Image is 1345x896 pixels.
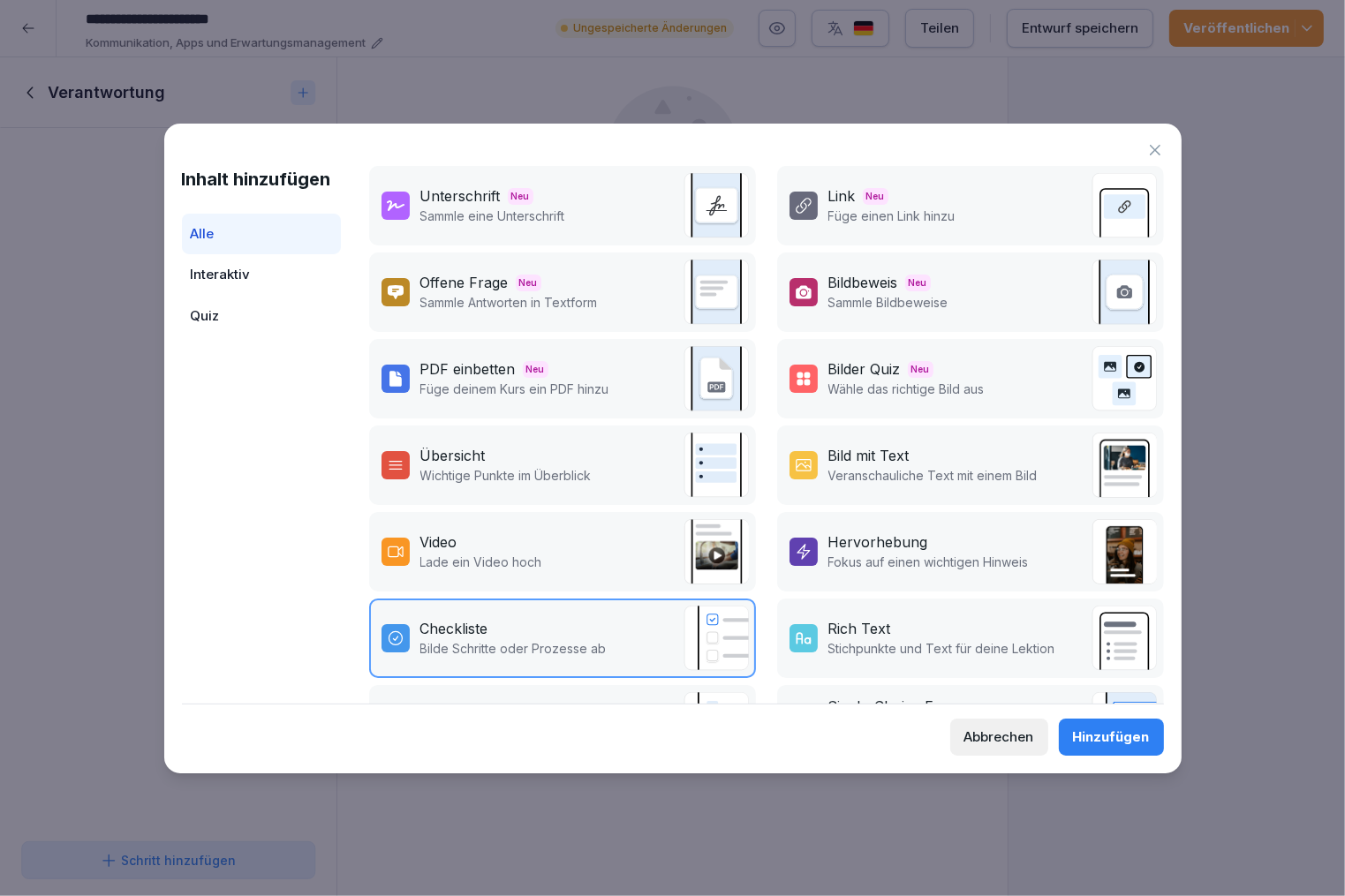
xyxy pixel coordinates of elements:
[420,293,598,312] p: Sammle Antworten in Textform
[420,380,609,398] p: Füge deinem Kurs ein PDF hinzu
[420,553,542,571] p: Lade ein Video hoch
[684,606,749,671] img: checklist.svg
[684,433,749,498] img: overview.svg
[1092,606,1157,671] img: richtext.svg
[684,173,749,238] img: signature.svg
[182,254,341,296] div: Interaktiv
[908,361,933,378] span: Neu
[828,272,898,293] div: Bildbeweis
[828,618,891,639] div: Rich Text
[523,361,548,378] span: Neu
[684,260,749,325] img: text_response.svg
[1092,519,1157,584] img: callout.png
[420,272,509,293] div: Offene Frage
[828,293,948,312] p: Sammle Bildbeweise
[508,188,533,205] span: Neu
[420,445,486,466] div: Übersicht
[1092,260,1157,325] img: image_upload.svg
[1073,727,1150,747] div: Hinzufügen
[420,466,592,485] p: Wichtige Punkte im Überblick
[420,639,607,658] p: Bilde Schritte oder Prozesse ab
[828,358,901,380] div: Bilder Quiz
[684,692,749,757] img: list.svg
[905,275,931,291] span: Neu
[1092,173,1157,238] img: link.svg
[420,207,565,225] p: Sammle eine Unterschrift
[684,346,749,411] img: pdf_embed.svg
[1059,719,1164,756] button: Hinzufügen
[828,466,1038,485] p: Veranschauliche Text mit einem Bild
[828,445,910,466] div: Bild mit Text
[828,531,928,553] div: Hervorhebung
[828,639,1055,658] p: Stichpunkte und Text für deine Lektion
[420,618,488,639] div: Checkliste
[420,185,501,207] div: Unterschrift
[863,188,888,205] span: Neu
[964,727,1034,747] div: Abbrechen
[828,696,964,717] div: Single-Choice Frage
[828,553,1029,571] p: Fokus auf einen wichtigen Hinweis
[182,166,341,192] h1: Inhalt hinzufügen
[1092,433,1157,498] img: text_image.png
[420,358,516,380] div: PDF einbetten
[1092,692,1157,757] img: single_choice_quiz.svg
[950,719,1048,756] button: Abbrechen
[420,531,457,553] div: Video
[516,275,541,291] span: Neu
[182,296,341,337] div: Quiz
[684,519,749,584] img: video.png
[828,380,985,398] p: Wähle das richtige Bild aus
[828,207,956,225] p: Füge einen Link hinzu
[182,214,341,255] div: Alle
[828,185,856,207] div: Link
[1092,346,1157,411] img: image_quiz.svg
